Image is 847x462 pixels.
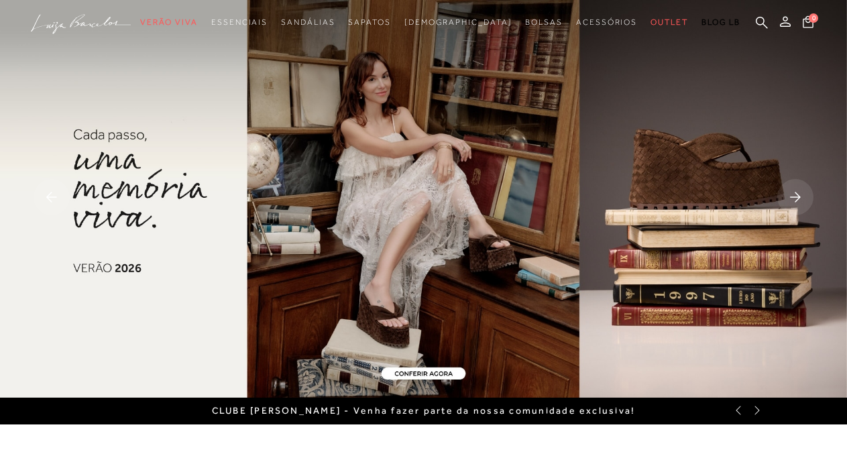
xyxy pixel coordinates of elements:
[525,17,563,27] span: Bolsas
[211,17,268,27] span: Essenciais
[212,405,636,416] a: CLUBE [PERSON_NAME] - Venha fazer parte da nossa comunidade exclusiva!
[651,10,688,35] a: categoryNavScreenReaderText
[701,17,740,27] span: BLOG LB
[404,10,512,35] a: noSubCategoriesText
[701,10,740,35] a: BLOG LB
[576,17,637,27] span: Acessórios
[576,10,637,35] a: categoryNavScreenReaderText
[348,10,390,35] a: categoryNavScreenReaderText
[404,17,512,27] span: [DEMOGRAPHIC_DATA]
[799,15,817,33] button: 0
[809,13,818,23] span: 0
[348,17,390,27] span: Sapatos
[281,10,335,35] a: categoryNavScreenReaderText
[140,10,198,35] a: categoryNavScreenReaderText
[525,10,563,35] a: categoryNavScreenReaderText
[211,10,268,35] a: categoryNavScreenReaderText
[281,17,335,27] span: Sandálias
[140,17,198,27] span: Verão Viva
[651,17,688,27] span: Outlet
